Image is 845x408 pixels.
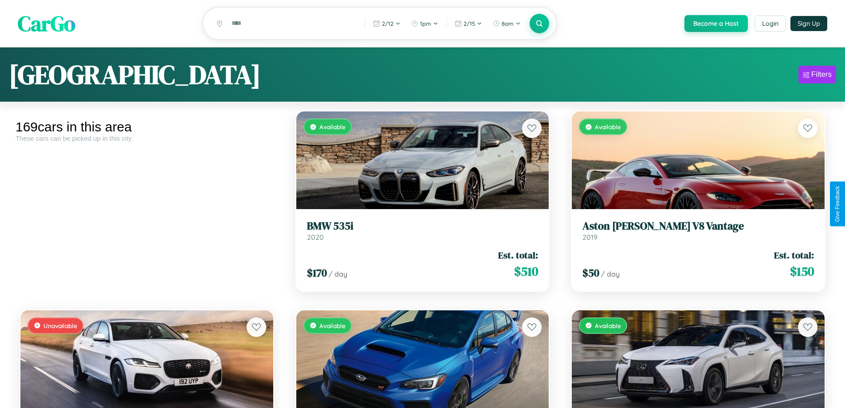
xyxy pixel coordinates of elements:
[790,262,814,280] span: $ 150
[798,66,836,83] button: Filters
[16,119,278,135] div: 169 cars in this area
[319,322,346,329] span: Available
[307,233,324,242] span: 2020
[329,269,347,278] span: / day
[790,16,827,31] button: Sign Up
[595,322,621,329] span: Available
[18,9,75,38] span: CarGo
[582,265,599,280] span: $ 50
[307,220,538,242] a: BMW 535i2020
[488,16,525,31] button: 8am
[43,322,77,329] span: Unavailable
[319,123,346,131] span: Available
[16,135,278,142] div: These cars can be picked up in this city.
[684,15,748,32] button: Become a Host
[307,220,538,233] h3: BMW 535i
[307,265,327,280] span: $ 170
[834,186,841,222] div: Give Feedback
[9,56,261,93] h1: [GEOGRAPHIC_DATA]
[755,16,786,32] button: Login
[382,20,393,27] span: 2 / 12
[498,249,538,261] span: Est. total:
[369,16,405,31] button: 2/12
[450,16,487,31] button: 2/15
[464,20,475,27] span: 2 / 15
[595,123,621,131] span: Available
[811,70,832,79] div: Filters
[407,16,443,31] button: 1pm
[514,262,538,280] span: $ 510
[420,20,431,27] span: 1pm
[774,249,814,261] span: Est. total:
[502,20,514,27] span: 8am
[582,233,597,242] span: 2019
[601,269,620,278] span: / day
[582,220,814,233] h3: Aston [PERSON_NAME] V8 Vantage
[582,220,814,242] a: Aston [PERSON_NAME] V8 Vantage2019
